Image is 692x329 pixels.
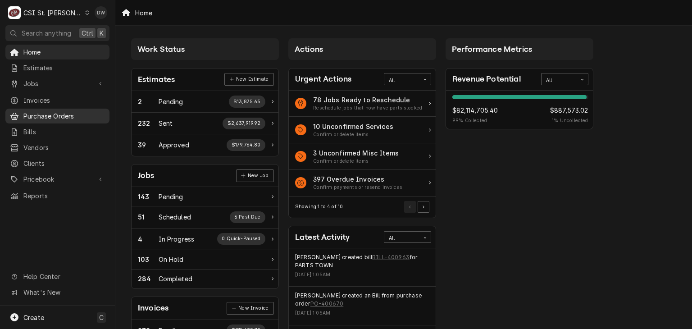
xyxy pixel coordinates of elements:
div: Card Header [289,226,436,248]
div: Card Data Filter Control [384,73,431,85]
div: Card Title [295,231,350,243]
a: Bills [5,124,109,139]
div: Action Item [289,91,436,117]
span: Purchase Orders [23,111,105,121]
div: Work Status Count [138,274,159,283]
span: Pricebook [23,174,91,184]
div: Work Status Title [159,274,192,283]
div: Revenue Potential Collected [452,105,498,124]
a: Work Status [132,134,278,155]
div: Work Status Title [159,119,173,128]
div: Work Status Count [138,255,159,264]
div: Card Column Header [288,38,436,60]
a: Go to What's New [5,285,109,300]
div: Card: Urgent Actions [288,68,436,218]
div: Card: Revenue Potential [446,68,593,130]
div: Event Details [295,253,429,282]
div: Work Status Count [138,119,159,128]
div: Revenue Potential Details [452,95,588,124]
div: Work Status Title [159,212,191,222]
div: Card Link Button [236,169,274,182]
span: $82,114,705.40 [452,105,498,115]
div: Card Title [295,73,351,85]
div: Work Status Title [159,192,183,201]
a: Invoices [5,93,109,108]
a: Clients [5,156,109,171]
div: Card Link Button [224,73,273,86]
div: Action Item Suggestion [313,105,422,112]
span: Clients [23,159,105,168]
div: DW [95,6,107,19]
div: Card Title [138,169,155,182]
div: Pagination Controls [403,201,430,213]
div: Event [289,287,436,325]
div: Work Status Count [138,192,159,201]
span: Vendors [23,143,105,152]
a: Go to Pricebook [5,172,109,187]
span: Performance Metrics [452,45,532,54]
span: Reports [23,191,105,201]
div: Card Header [446,69,593,91]
a: Work Status [132,91,278,113]
div: Work Status Count [138,212,159,222]
div: Dyane Weber's Avatar [95,6,107,19]
div: Card: Jobs [131,164,279,289]
div: CSI St. [PERSON_NAME] [23,8,82,18]
div: Action Item Title [313,148,399,158]
a: New Estimate [224,73,273,86]
div: Card Data Filter Control [384,231,431,243]
div: Work Status Title [159,97,183,106]
a: Work Status [132,228,278,250]
div: Action Item Title [313,95,422,105]
div: Card: Estimates [131,68,279,156]
div: Card Header [132,164,278,187]
div: Card Data [132,91,278,156]
div: All [546,77,572,84]
button: Go to Previous Page [404,201,416,213]
span: Home [23,47,105,57]
div: Card Data Filter Control [541,73,588,85]
div: Work Status Count [138,140,159,150]
div: Card Header [289,69,436,91]
a: Purchase Orders [5,109,109,123]
div: Action Item Suggestion [313,131,393,138]
a: BILL-400963 [372,253,410,261]
a: Reports [5,188,109,203]
span: 99 % Collected [452,117,498,124]
a: Work Status [132,206,278,228]
div: Current Page Details [295,203,343,210]
span: Help Center [23,272,104,281]
span: What's New [23,288,104,297]
div: Card Title [452,73,521,85]
div: Action Item Title [313,174,402,184]
a: Go to Jobs [5,76,109,91]
div: Work Status Title [159,234,195,244]
div: Action Item Suggestion [313,158,399,165]
a: Vendors [5,140,109,155]
div: Work Status Supplemental Data [230,211,266,223]
div: Card Column Content [446,60,593,155]
a: Work Status [132,113,278,134]
div: Revenue Potential Collected [550,105,588,124]
span: 1 % Uncollected [550,117,588,124]
div: Work Status Supplemental Data [229,96,266,107]
div: Card Data [132,187,278,288]
span: Estimates [23,63,105,73]
div: C [8,6,21,19]
div: Work Status Supplemental Data [223,118,265,129]
div: Event Timestamp [295,310,429,317]
div: Event String [295,292,429,308]
a: Work Status [132,270,278,288]
div: Card Link Button [227,302,273,315]
a: Action Item [289,170,436,196]
div: CSI St. Louis's Avatar [8,6,21,19]
a: Action Item [289,143,436,170]
a: Work Status [132,187,278,206]
div: Card Header [132,69,278,91]
span: Create [23,314,44,321]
